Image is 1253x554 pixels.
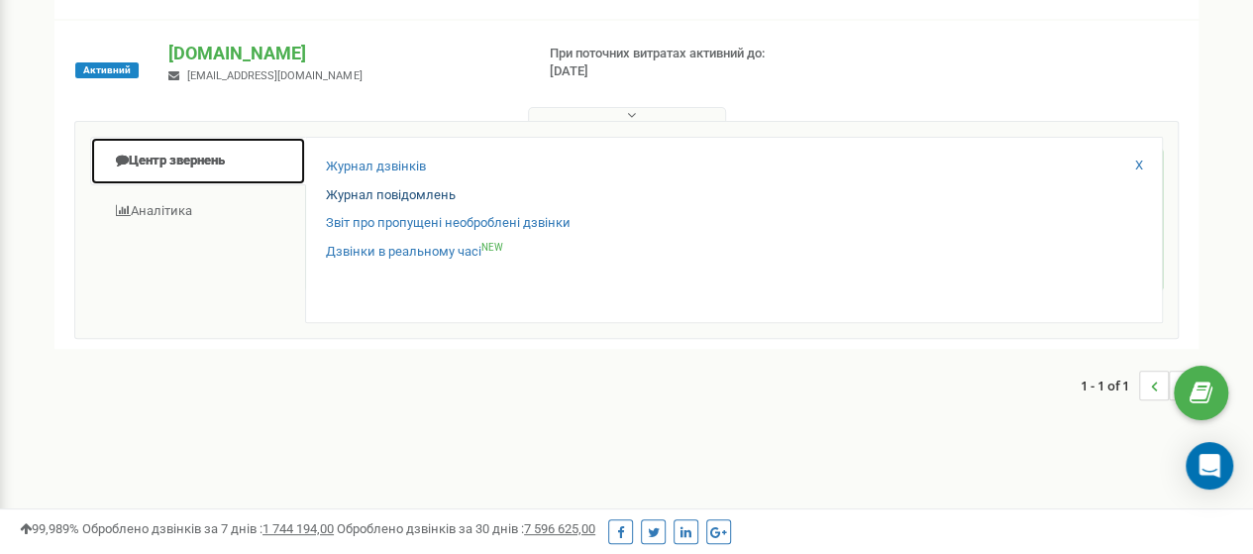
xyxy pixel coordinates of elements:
[337,521,595,536] span: Оброблено дзвінків за 30 днів :
[326,158,426,176] a: Журнал дзвінків
[326,243,503,262] a: Дзвінки в реальному часіNEW
[1081,371,1139,400] span: 1 - 1 of 1
[20,521,79,536] span: 99,989%
[90,187,306,236] a: Аналiтика
[168,41,517,66] p: [DOMAIN_NAME]
[326,214,571,233] a: Звіт про пропущені необроблені дзвінки
[262,521,334,536] u: 1 744 194,00
[550,45,803,81] p: При поточних витратах активний до: [DATE]
[82,521,334,536] span: Оброблено дзвінків за 7 днів :
[481,242,503,253] sup: NEW
[1081,351,1199,420] nav: ...
[75,62,139,78] span: Активний
[1135,157,1143,175] a: X
[326,186,456,205] a: Журнал повідомлень
[90,137,306,185] a: Центр звернень
[187,69,362,82] span: [EMAIL_ADDRESS][DOMAIN_NAME]
[1186,442,1233,490] div: Open Intercom Messenger
[524,521,595,536] u: 7 596 625,00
